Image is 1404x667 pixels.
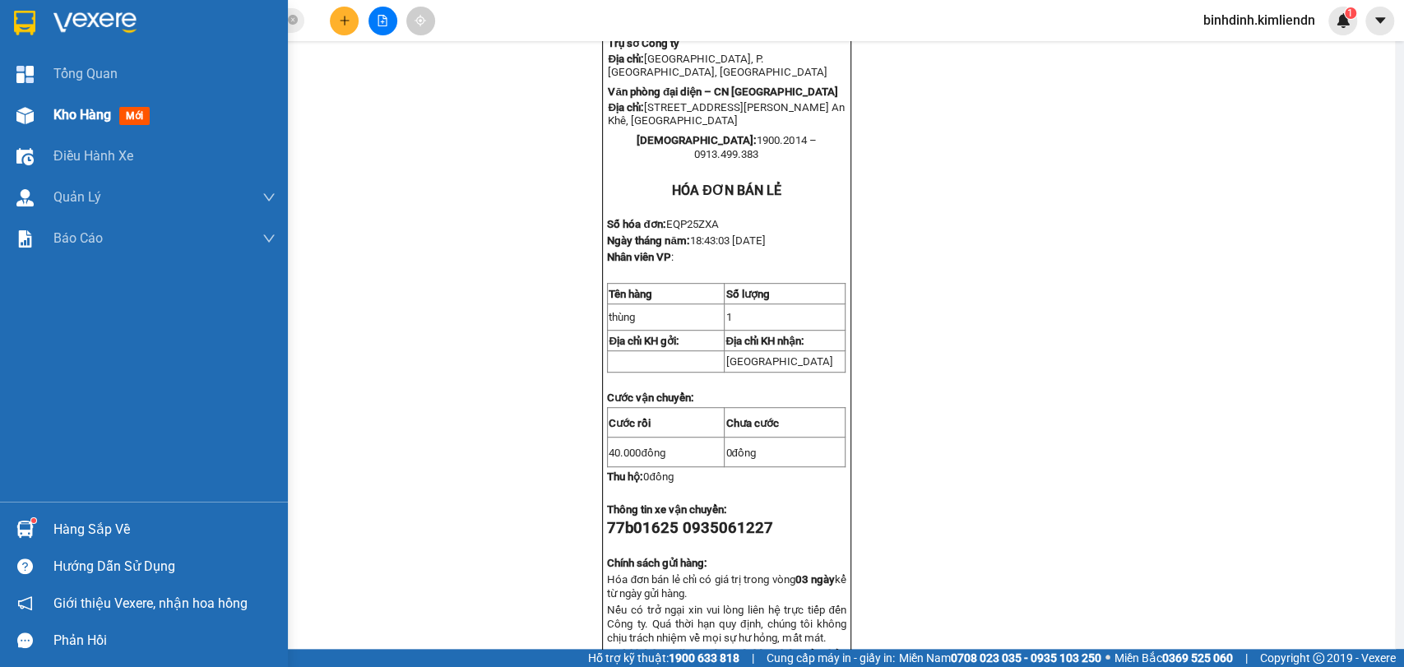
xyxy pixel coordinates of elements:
[17,632,33,648] span: message
[53,593,248,614] span: Giới thiệu Vexere, nhận hoa hồng
[1105,655,1110,661] span: ⚪️
[725,417,778,429] strong: Chưa cước
[608,37,679,49] strong: Trụ sở Công ty
[16,148,34,165] img: warehouse-icon
[607,470,643,483] strong: Thu hộ:
[725,335,804,347] strong: Địa chỉ KH nhận:
[53,628,276,653] div: Phản hồi
[690,234,766,247] span: 18:43:03 [DATE]
[607,503,727,516] strong: Thông tin xe vận chuyển:
[368,7,397,35] button: file-add
[669,651,739,665] strong: 1900 633 818
[609,335,679,347] strong: Địa chỉ KH gởi:
[262,191,276,204] span: down
[752,649,754,667] span: |
[609,447,641,459] span: 40.000
[6,63,42,76] strong: Địa chỉ:
[607,573,846,600] span: kể từ ngày gửi hàng.
[31,518,36,523] sup: 1
[767,649,895,667] span: Cung cấp máy in - giấy in:
[608,101,845,127] span: [STREET_ADDRESS][PERSON_NAME] An Khê, [GEOGRAPHIC_DATA]
[53,554,276,579] div: Hướng dẫn sử dụng
[607,251,671,263] strong: Nhân viên VP
[1365,7,1394,35] button: caret-down
[609,417,651,429] strong: Cước rồi
[16,66,34,83] img: dashboard-icon
[1162,651,1233,665] strong: 0369 525 060
[1347,7,1353,19] span: 1
[6,109,227,134] span: [STREET_ADDRESS][PERSON_NAME] An Khê, [GEOGRAPHIC_DATA]
[665,218,718,230] span: EQP25ZXA
[608,53,827,78] span: [GEOGRAPHIC_DATA], P. [GEOGRAPHIC_DATA], [GEOGRAPHIC_DATA]
[607,604,846,644] span: Nếu có trở ngại xin vui lòng liên hệ trực tiếp đến Công ty. Quá thời hạn quy định, chúng tôi khôn...
[1345,7,1356,19] sup: 1
[607,234,689,247] strong: Ngày tháng năm:
[694,134,816,160] span: 1900.2014 – 0913.499.383
[16,107,34,124] img: warehouse-icon
[607,557,707,569] strong: Chính sách gửi hàng:
[1313,652,1324,664] span: copyright
[330,7,359,35] button: plus
[725,311,731,323] span: 1
[16,521,34,538] img: warehouse-icon
[609,447,665,459] span: đồng
[725,447,731,459] span: 0
[6,95,236,107] strong: Văn phòng đại diện – CN [GEOGRAPHIC_DATA]
[609,311,635,323] span: thùng
[607,519,773,537] span: 77b01625 0935061227
[1190,10,1328,30] span: binhdinh.kimliendn
[671,251,674,263] span: :
[1336,13,1351,28] img: icon-new-feature
[53,107,111,123] span: Kho hàng
[119,107,150,125] span: mới
[53,517,276,542] div: Hàng sắp về
[607,573,795,586] span: Hóa đơn bán lẻ chỉ có giá trị trong vòng
[637,134,757,146] strong: [DEMOGRAPHIC_DATA]:
[53,228,103,248] span: Báo cáo
[76,8,170,24] strong: CÔNG TY TNHH
[6,63,225,88] span: [GEOGRAPHIC_DATA], P. [GEOGRAPHIC_DATA], [GEOGRAPHIC_DATA]
[53,146,133,166] span: Điều hành xe
[17,595,33,611] span: notification
[643,470,649,483] span: 0
[415,15,426,26] span: aim
[609,288,652,300] strong: Tên hàng
[588,649,739,667] span: Hỗ trợ kỹ thuật:
[53,63,118,84] span: Tổng Quan
[1245,649,1248,667] span: |
[288,13,298,29] span: close-circle
[795,573,834,586] strong: 03 ngày
[1373,13,1388,28] span: caret-down
[17,558,33,574] span: question-circle
[406,7,435,35] button: aim
[608,86,838,98] strong: Văn phòng đại diện – CN [GEOGRAPHIC_DATA]
[951,651,1101,665] strong: 0708 023 035 - 0935 103 250
[608,53,644,65] strong: Địa chỉ:
[262,232,276,245] span: down
[288,15,298,25] span: close-circle
[725,447,755,459] span: đồng
[607,218,665,230] strong: Số hóa đơn:
[725,288,769,300] strong: Số lượng
[377,15,388,26] span: file-add
[339,15,350,26] span: plus
[16,189,34,206] img: warehouse-icon
[1114,649,1233,667] span: Miền Bắc
[14,11,35,35] img: logo-vxr
[672,183,781,198] strong: HÓA ĐƠN BÁN LẺ
[608,101,644,113] strong: Địa chỉ:
[6,109,42,122] strong: Địa chỉ:
[607,391,694,404] strong: Cước vận chuyển:
[53,26,194,42] strong: VẬN TẢI Ô TÔ KIM LIÊN
[899,649,1101,667] span: Miền Nam
[16,230,34,248] img: solution-icon
[725,355,832,368] span: [GEOGRAPHIC_DATA]
[649,470,673,483] span: đồng
[6,49,77,61] strong: Trụ sở Công ty
[53,187,101,207] span: Quản Lý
